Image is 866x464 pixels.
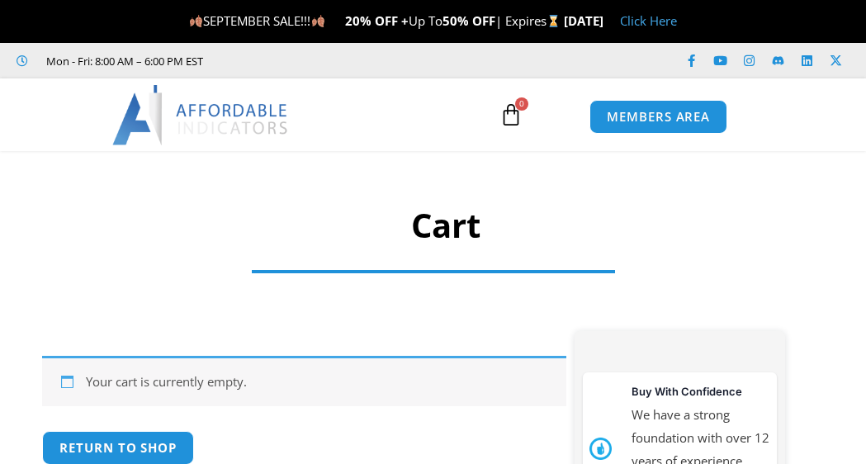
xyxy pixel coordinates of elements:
[607,111,710,123] span: MEMBERS AREA
[215,53,463,69] iframe: Customer reviews powered by Trustpilot
[475,91,547,139] a: 0
[345,12,409,29] strong: 20% OFF +
[632,379,771,404] h3: Buy With Confidence
[515,97,528,111] span: 0
[547,15,560,27] img: ⌛
[42,356,566,406] div: Your cart is currently empty.
[190,15,202,27] img: 🍂
[312,15,324,27] img: 🍂
[189,12,563,29] span: SEPTEMBER SALE!!! Up To | Expires
[589,438,612,460] img: mark thumbs good 43913 | Affordable Indicators – NinjaTrader
[620,12,677,29] a: Click Here
[442,12,495,29] strong: 50% OFF
[25,202,866,249] h1: Cart
[112,85,290,144] img: LogoAI | Affordable Indicators – NinjaTrader
[564,12,603,29] strong: [DATE]
[589,100,727,134] a: MEMBERS AREA
[42,51,203,71] span: Mon - Fri: 8:00 AM – 6:00 PM EST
